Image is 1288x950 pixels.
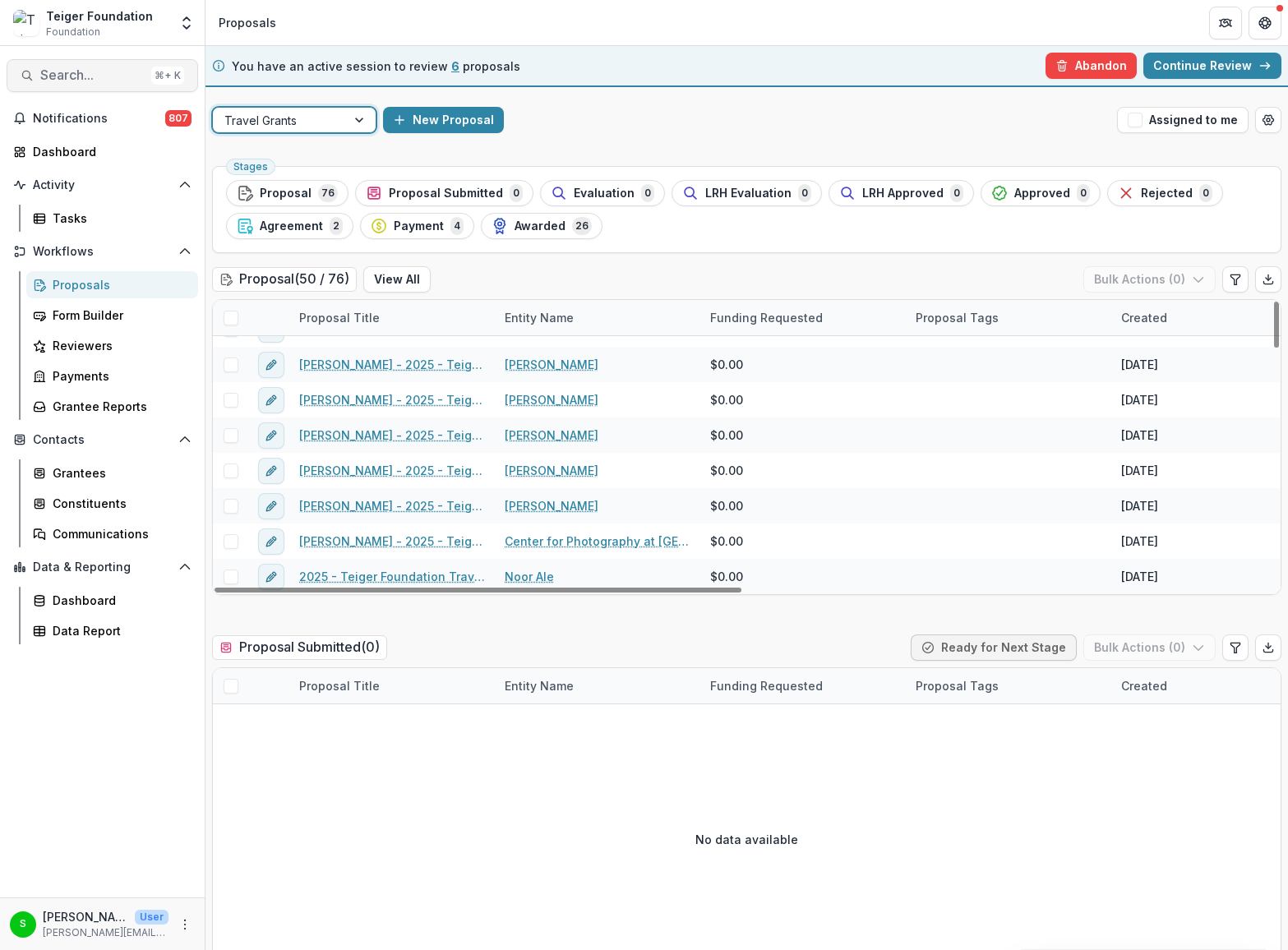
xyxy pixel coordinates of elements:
p: User [135,910,169,925]
button: edit [258,528,284,555]
span: $0.00 [710,391,743,408]
p: [PERSON_NAME][EMAIL_ADDRESS][DOMAIN_NAME] [43,925,169,940]
a: [PERSON_NAME] [505,356,598,373]
button: View All [363,266,431,293]
span: Contacts [33,433,172,447]
span: Awarded [515,219,566,233]
div: Proposal Tags [906,677,1009,694]
button: Open Activity [7,172,198,198]
a: Reviewers [26,332,198,359]
div: Proposal Title [289,668,495,703]
span: Stages [233,161,268,173]
a: Proposals [26,271,198,298]
a: Form Builder [26,302,198,329]
div: [DATE] [1121,391,1158,408]
button: New Proposal [383,107,504,133]
button: Evaluation0 [540,180,665,206]
span: Foundation [46,25,100,39]
a: [PERSON_NAME] [505,391,598,408]
button: Open Contacts [7,427,198,453]
div: Grantees [53,464,185,482]
button: Export table data [1255,266,1281,293]
button: Edit table settings [1222,266,1249,293]
div: Proposals [53,276,185,293]
span: Evaluation [574,187,635,201]
button: More [175,915,195,934]
p: [PERSON_NAME] [43,908,128,925]
span: Notifications [33,112,165,126]
span: Activity [33,178,172,192]
button: Bulk Actions (0) [1083,634,1216,661]
div: [DATE] [1121,568,1158,585]
button: edit [258,564,284,590]
button: Open table manager [1255,107,1281,133]
button: Bulk Actions (0) [1083,266,1216,293]
a: Grantees [26,459,198,487]
div: Data Report [53,622,185,639]
div: ⌘ + K [151,67,184,85]
button: LRH Approved0 [829,180,974,206]
button: Payment4 [360,213,474,239]
div: Entity Name [495,677,584,694]
div: Dashboard [53,592,185,609]
span: 4 [450,217,464,235]
button: Edit table settings [1222,634,1249,661]
span: 26 [572,217,592,235]
div: Grantee Reports [53,398,185,415]
span: Workflows [33,245,172,259]
button: Search... [7,59,198,92]
button: Assigned to me [1117,107,1249,133]
div: Payments [53,367,185,385]
span: Proposal Submitted [389,187,503,201]
div: Teiger Foundation [46,7,153,25]
nav: breadcrumb [212,11,283,35]
div: Funding Requested [700,309,833,326]
a: [PERSON_NAME] - 2025 - Teiger Foundation Travel Grant [299,497,485,514]
div: Created [1111,309,1177,326]
button: Approved0 [981,180,1101,206]
span: Search... [40,67,145,83]
a: Communications [26,520,198,547]
span: $0.00 [710,462,743,479]
button: Partners [1209,7,1242,39]
div: Funding Requested [700,677,833,694]
div: Entity Name [495,668,700,703]
a: [PERSON_NAME] - 2025 - Teiger Foundation Travel Grant [299,356,485,373]
div: Proposal Title [289,300,495,335]
a: 2025 - Teiger Foundation Travel Grant [299,568,485,585]
span: 6 [451,59,459,73]
button: Proposal76 [226,180,349,206]
div: Entity Name [495,309,584,326]
a: Center for Photography at [GEOGRAPHIC_DATA], Inc. [505,533,690,550]
div: Reviewers [53,337,185,354]
div: Form Builder [53,307,185,324]
a: Data Report [26,617,198,644]
button: Get Help [1249,7,1281,39]
div: Stephanie [20,919,26,929]
a: [PERSON_NAME] - 2025 - Teiger Foundation Travel Grant [299,427,485,444]
div: Constituents [53,495,185,512]
a: Noor Ale [505,568,554,585]
div: [DATE] [1121,356,1158,373]
span: $0.00 [710,497,743,514]
div: Entity Name [495,300,700,335]
div: Proposal Tags [906,668,1111,703]
button: Awarded26 [481,213,602,239]
span: Approved [1014,187,1070,201]
button: LRH Evaluation0 [672,180,822,206]
button: Agreement2 [226,213,353,239]
div: [DATE] [1121,462,1158,479]
a: Dashboard [26,587,198,614]
span: $0.00 [710,427,743,444]
p: No data available [695,831,798,848]
button: Open entity switcher [175,7,198,39]
button: edit [258,387,284,413]
div: Funding Requested [700,668,906,703]
button: edit [258,458,284,484]
span: $0.00 [710,356,743,373]
span: 0 [510,184,523,202]
button: Abandon [1046,53,1137,79]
